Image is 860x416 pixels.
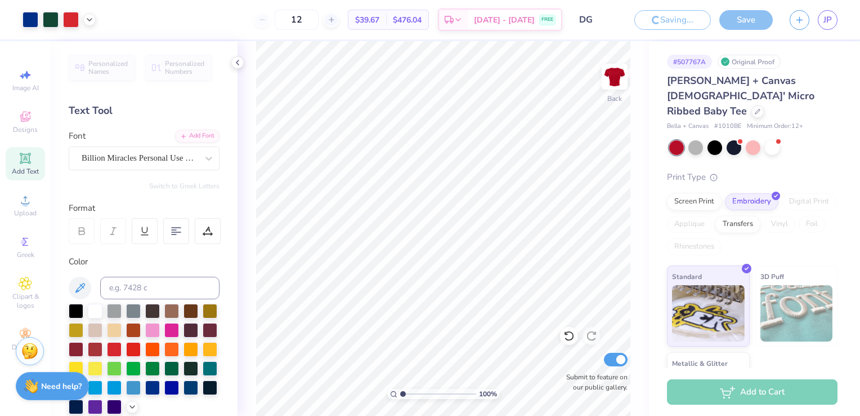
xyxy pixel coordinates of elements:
[69,130,86,143] label: Font
[760,271,784,282] span: 3D Puff
[667,122,709,131] span: Bella + Canvas
[393,14,422,26] span: $476.04
[175,130,220,143] div: Add Font
[12,167,39,176] span: Add Text
[149,182,220,191] button: Switch to Greek Letters
[560,372,628,392] label: Submit to feature on our public gallery.
[667,171,837,184] div: Print Type
[782,193,836,210] div: Digital Print
[607,94,622,104] div: Back
[760,285,833,342] img: 3D Puff
[479,389,497,399] span: 100 %
[165,60,205,76] span: Personalized Numbers
[100,277,220,299] input: e.g. 7428 c
[667,193,722,210] div: Screen Print
[747,122,803,131] span: Minimum Order: 12 +
[667,74,814,118] span: [PERSON_NAME] + Canvas [DEMOGRAPHIC_DATA]' Micro Ribbed Baby Tee
[667,55,712,69] div: # 507767A
[12,83,39,92] span: Image AI
[69,103,220,118] div: Text Tool
[13,125,38,134] span: Designs
[672,285,745,342] img: Standard
[818,10,837,30] a: JP
[672,357,728,369] span: Metallic & Glitter
[12,343,39,352] span: Decorate
[823,14,832,26] span: JP
[6,292,45,310] span: Clipart & logos
[69,255,220,268] div: Color
[275,10,319,30] input: – –
[14,209,37,218] span: Upload
[474,14,535,26] span: [DATE] - [DATE]
[41,381,82,392] strong: Need help?
[714,122,741,131] span: # 1010BE
[603,65,626,88] img: Back
[17,250,34,259] span: Greek
[715,216,760,233] div: Transfers
[718,55,781,69] div: Original Proof
[799,216,825,233] div: Foil
[541,16,553,24] span: FREE
[69,202,221,215] div: Format
[355,14,379,26] span: $39.67
[667,238,722,255] div: Rhinestones
[764,216,795,233] div: Vinyl
[672,271,702,282] span: Standard
[725,193,778,210] div: Embroidery
[571,8,626,31] input: Untitled Design
[667,216,712,233] div: Applique
[88,60,128,76] span: Personalized Names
